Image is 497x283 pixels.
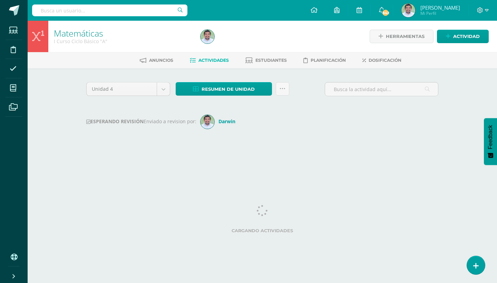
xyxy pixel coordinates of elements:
span: Anuncios [149,58,173,63]
span: Unidad 4 [92,82,152,96]
button: Feedback - Mostrar encuesta [484,118,497,165]
a: Unidad 4 [87,82,170,96]
span: Resumen de unidad [202,83,255,96]
div: I Curso Ciclo Básico 'A' [54,38,192,45]
img: 8512c19bb1a7e343054284e08b85158d.png [201,30,214,43]
img: 1446f55809fbe4d0f412f5fc57f4fd2f.png [201,115,214,129]
a: Actividades [190,55,229,66]
input: Busca un usuario... [32,4,187,16]
a: Planificación [303,55,346,66]
h1: Matemáticas [54,28,192,38]
a: Dosificación [362,55,401,66]
strong: Darwin [218,118,235,125]
span: Estudiantes [255,58,287,63]
label: Cargando actividades [86,228,438,233]
span: Actividades [198,58,229,63]
a: Actividad [437,30,489,43]
span: Herramientas [386,30,425,43]
a: Darwin [201,118,238,125]
span: 842 [382,9,389,17]
input: Busca la actividad aquí... [325,82,438,96]
span: Planificación [311,58,346,63]
span: Feedback [487,125,494,149]
a: Anuncios [140,55,173,66]
span: Enviado a revision por: [144,118,196,125]
a: Herramientas [370,30,433,43]
a: Resumen de unidad [176,82,272,96]
span: Mi Perfil [420,10,460,16]
a: Matemáticas [54,27,103,39]
img: 8512c19bb1a7e343054284e08b85158d.png [401,3,415,17]
span: Actividad [453,30,480,43]
span: Dosificación [369,58,401,63]
a: Estudiantes [245,55,287,66]
strong: ESPERANDO REVISIÓN [86,118,144,125]
span: [PERSON_NAME] [420,4,460,11]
